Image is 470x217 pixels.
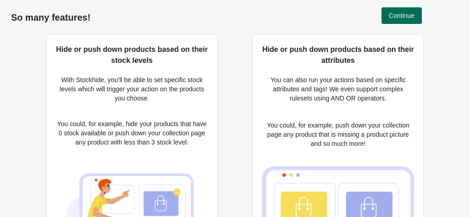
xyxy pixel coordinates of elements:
button: Continue [382,7,422,24]
h2: Hide or push down products based on their stock levels [56,44,208,66]
h2: Hide or push down products based on their attributes [262,44,414,66]
p: You could, for example, hide your products that have 0 stock available or push down your collecti... [56,119,208,147]
p: You could, for example, push down your collection page any product that is missing a product pict... [262,121,414,148]
p: You can also run your actions based on specific attributes and tags! We even support complex rule... [262,75,414,103]
p: With Stockhide, you’ll be able to set specific stock levels which will trigger your action on the... [56,75,208,103]
h1: So many features! [11,12,459,23]
span: Continue [389,12,415,19]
